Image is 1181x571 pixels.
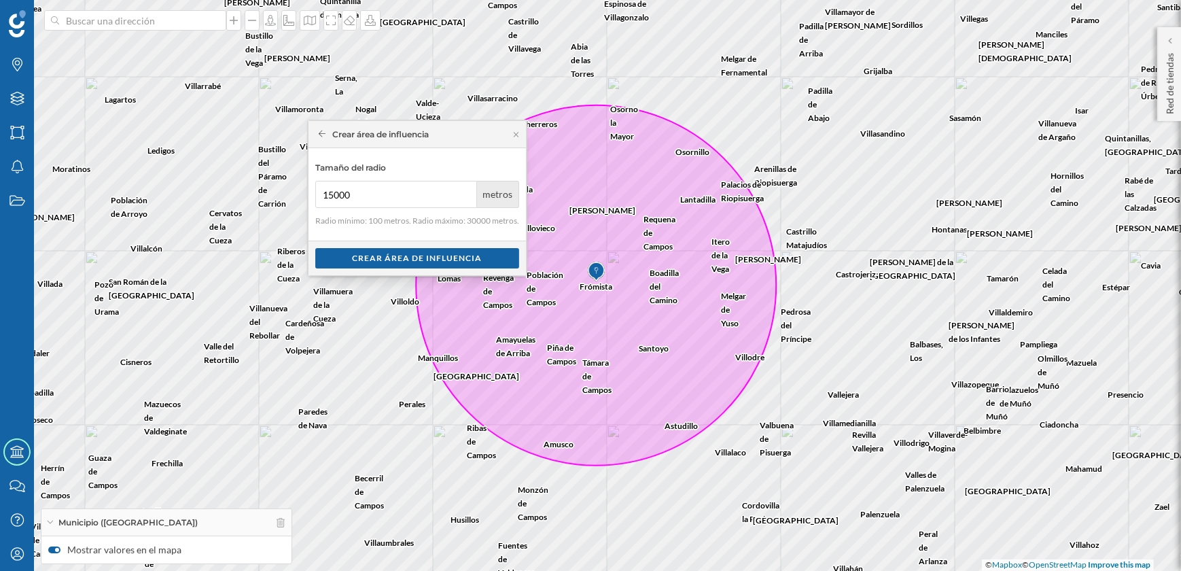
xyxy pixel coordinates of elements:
span: Soporte [27,10,75,22]
span: Municipio ([GEOGRAPHIC_DATA]) [58,517,198,529]
div: © © [982,559,1154,571]
a: Mapbox [992,559,1022,570]
p: Red de tiendas [1163,48,1177,114]
input: radius [315,181,477,208]
span: metros [477,181,519,208]
img: Geoblink Logo [9,10,26,37]
a: Improve this map [1088,559,1150,570]
div: Crear área de influencia [319,128,429,141]
img: Marker [588,258,605,285]
p: Tamaño del radio [315,162,519,174]
label: Mostrar valores en el mapa [48,543,285,557]
a: OpenStreetMap [1029,559,1087,570]
p: Radio mínimo: 100 metros. Radio máximo: 30000 metros. [315,215,519,227]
